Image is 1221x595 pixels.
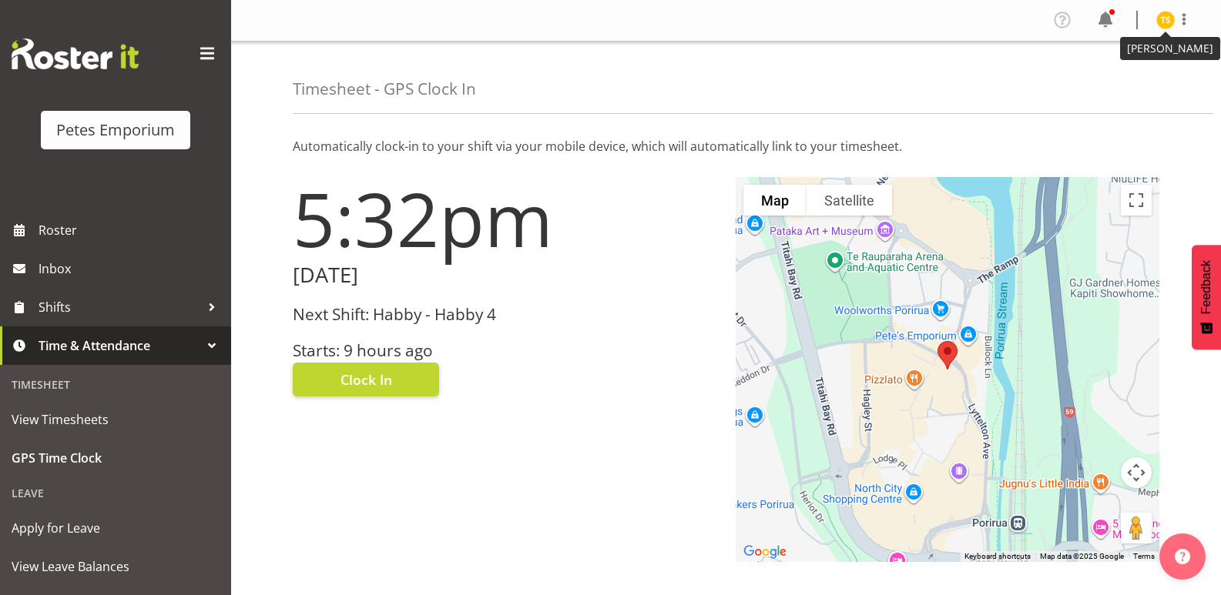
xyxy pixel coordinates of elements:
button: Keyboard shortcuts [964,551,1031,562]
button: Feedback - Show survey [1192,245,1221,349]
span: Inbox [39,257,223,280]
div: Petes Emporium [56,119,175,142]
img: Rosterit website logo [12,38,139,69]
button: Clock In [293,363,439,396]
span: Time & Attendance [39,334,200,357]
span: Feedback [1199,260,1213,314]
a: View Leave Balances [4,547,227,586]
span: Map data ©2025 Google [1040,552,1124,560]
span: GPS Time Clock [12,446,220,470]
h1: 5:32pm [293,177,717,260]
img: Google [740,542,790,562]
span: Apply for Leave [12,516,220,540]
span: View Leave Balances [12,555,220,578]
button: Map camera controls [1121,457,1152,488]
a: View Timesheets [4,400,227,439]
button: Show satellite imagery [807,185,892,216]
h4: Timesheet - GPS Clock In [293,80,476,98]
div: Timesheet [4,369,227,400]
h2: [DATE] [293,263,717,287]
span: Roster [39,219,223,242]
a: Apply for Leave [4,509,227,547]
h3: Starts: 9 hours ago [293,342,717,359]
a: Terms (opens in new tab) [1133,552,1155,560]
span: View Timesheets [12,408,220,431]
a: GPS Time Clock [4,439,227,477]
span: Shifts [39,296,200,319]
a: Open this area in Google Maps (opens a new window) [740,542,790,562]
button: Toggle fullscreen view [1121,185,1152,216]
span: Clock In [340,369,392,389]
img: tamara-straker11292.jpg [1156,11,1175,29]
h3: Next Shift: Habby - Habby 4 [293,306,717,323]
img: help-xxl-2.png [1175,549,1190,564]
button: Drag Pegman onto the map to open Street View [1121,513,1152,543]
p: Automatically clock-in to your shift via your mobile device, which will automatically link to you... [293,137,1159,155]
div: Leave [4,477,227,509]
button: Show street map [743,185,807,216]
